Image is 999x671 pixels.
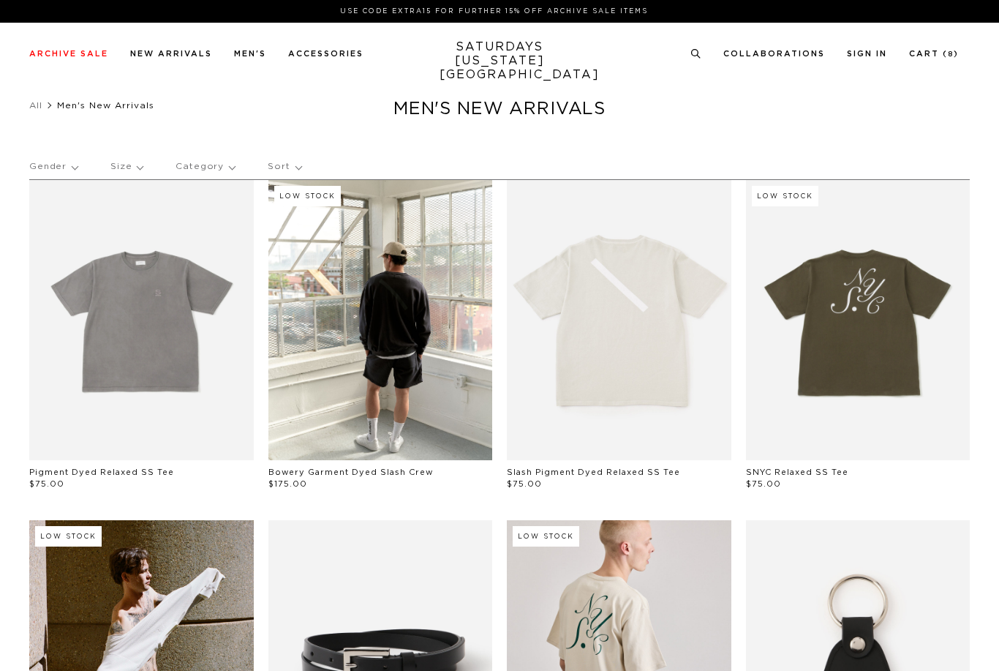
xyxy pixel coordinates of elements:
p: Use Code EXTRA15 for Further 15% Off Archive Sale Items [35,6,953,17]
span: $75.00 [507,480,542,488]
a: SNYC Relaxed SS Tee [746,468,848,476]
a: Sign In [847,50,887,58]
span: Men's New Arrivals [57,101,154,110]
p: Category [176,150,235,184]
div: Low Stock [35,526,102,547]
a: Men's [234,50,266,58]
a: New Arrivals [130,50,212,58]
a: SATURDAYS[US_STATE][GEOGRAPHIC_DATA] [440,40,560,82]
p: Gender [29,150,78,184]
span: $75.00 [29,480,64,488]
a: Accessories [288,50,363,58]
a: Bowery Garment Dyed Slash Crew [268,468,433,476]
a: Archive Sale [29,50,108,58]
div: Low Stock [274,186,341,206]
div: Low Stock [752,186,818,206]
a: All [29,101,42,110]
p: Sort [268,150,301,184]
p: Size [110,150,143,184]
span: $175.00 [268,480,307,488]
a: Pigment Dyed Relaxed SS Tee [29,468,174,476]
a: Slash Pigment Dyed Relaxed SS Tee [507,468,680,476]
a: Cart (8) [909,50,959,58]
a: Collaborations [723,50,825,58]
span: $75.00 [746,480,781,488]
div: Low Stock [513,526,579,547]
small: 8 [948,51,954,58]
